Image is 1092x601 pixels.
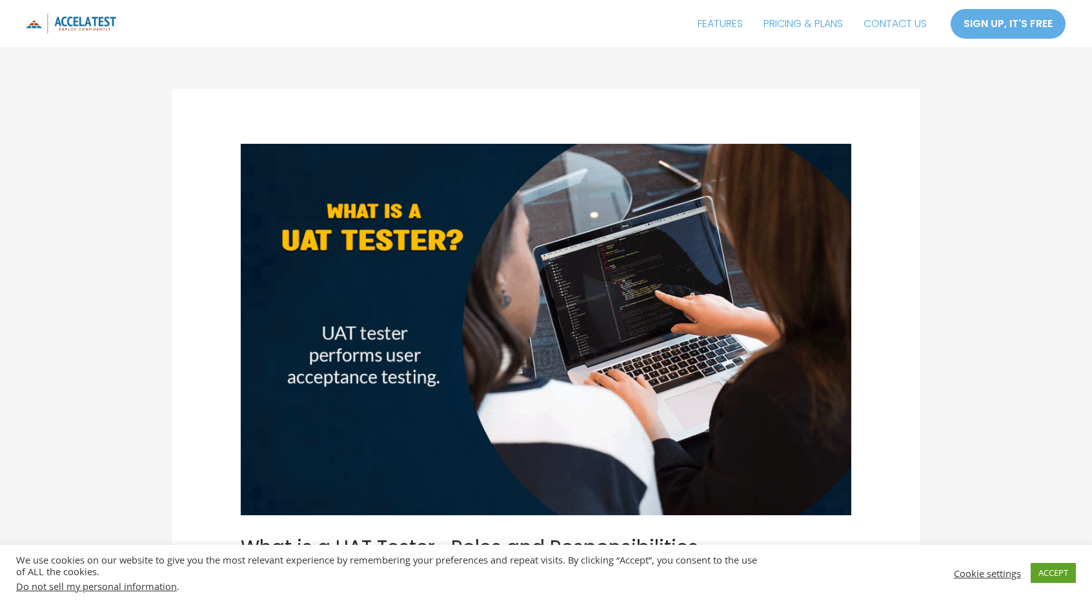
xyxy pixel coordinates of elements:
div: . [16,580,758,592]
a: PRICING & PLANS [753,8,853,40]
a: CONTACT US [853,8,937,40]
img: icon [26,14,116,34]
a: SIGN UP, IT'S FREE [950,8,1066,39]
a: FEATURES [687,8,753,40]
a: Cookie settings [954,567,1021,579]
img: what is a uat tester article image [241,144,852,515]
div: We use cookies on our website to give you the most relevant experience by remembering your prefer... [16,554,758,592]
a: Do not sell my personal information [16,580,177,593]
nav: Site Navigation [687,8,937,40]
a: ACCEPT [1031,563,1076,583]
h1: What is a UAT Tester- Roles and Responsibilities [241,536,852,559]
